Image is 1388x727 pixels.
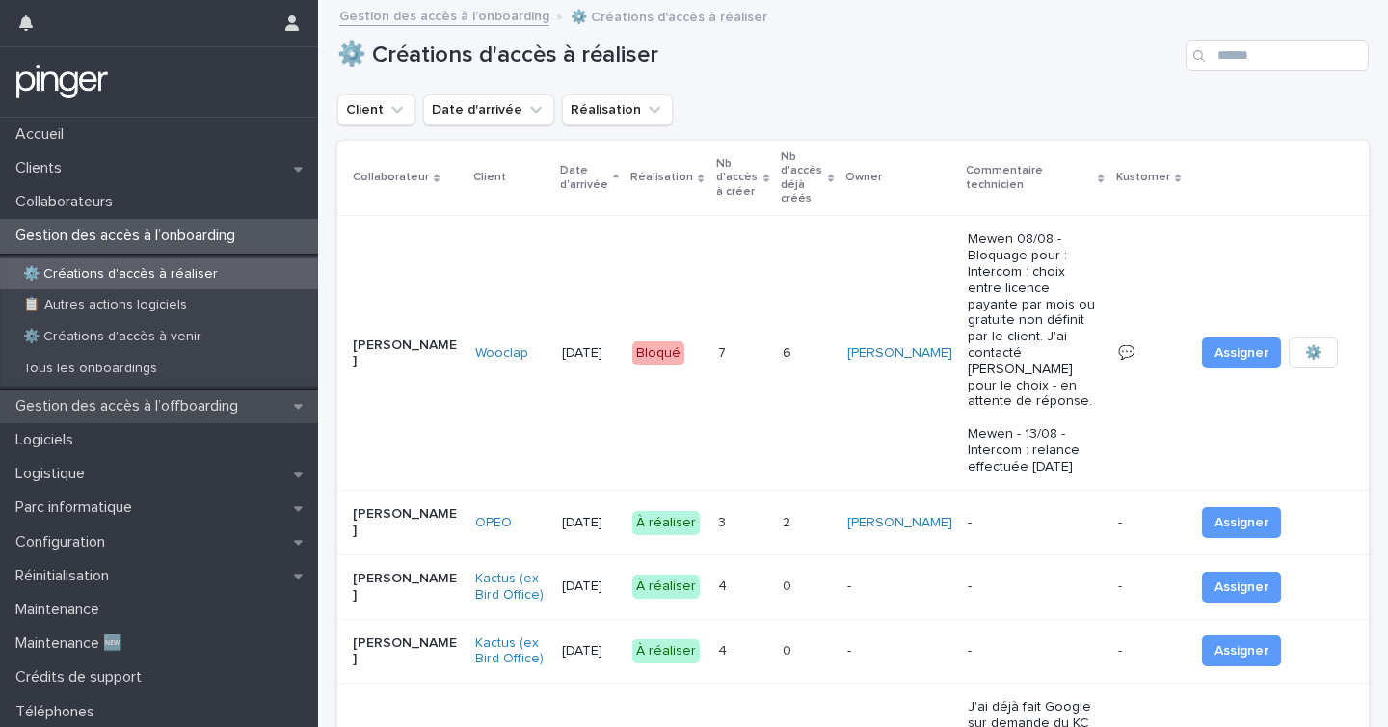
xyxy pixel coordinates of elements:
p: [PERSON_NAME] [353,635,460,668]
p: [PERSON_NAME] [353,506,460,539]
p: Tous les onboardings [8,361,173,377]
p: - [1118,575,1126,595]
p: Accueil [8,125,79,144]
p: 3 [718,511,730,531]
span: Assigner [1214,578,1268,597]
button: ⚙️ [1289,337,1338,368]
p: Collaborateurs [8,193,128,211]
button: Client [337,94,415,125]
p: Gestion des accès à l’onboarding [8,227,251,245]
p: Gestion des accès à l’offboarding [8,397,254,416]
p: [PERSON_NAME] [353,337,460,370]
span: Assigner [1214,513,1268,532]
span: Assigner [1214,641,1268,660]
p: ⚙️ Créations d'accès à venir [8,329,217,345]
p: [PERSON_NAME] [353,571,460,604]
p: 6 [783,341,795,362]
p: - [968,579,1102,595]
button: Réalisation [562,94,673,125]
p: Collaborateur [353,167,429,188]
tr: [PERSON_NAME]Kactus (ex Bird Office) [DATE]À réaliser44 00 ---- Assigner [337,554,1369,619]
p: - [847,579,952,595]
p: Nb d'accès déjà créés [781,147,823,210]
p: ⚙️ Créations d'accès à réaliser [8,266,233,283]
p: Kustomer [1116,167,1170,188]
a: Kactus (ex Bird Office) [475,571,547,604]
p: [DATE] [562,579,618,595]
p: 7 [718,341,730,362]
p: Réalisation [630,167,693,188]
p: 2 [783,511,794,531]
p: Commentaire technicien [966,160,1093,196]
p: Clients [8,159,77,177]
div: Bloqué [632,341,684,365]
p: Parc informatique [8,498,147,517]
div: À réaliser [632,639,700,663]
a: 💬 [1118,346,1134,360]
p: Nb d'accès à créer [716,153,759,202]
button: Assigner [1202,337,1281,368]
p: Mewen 08/08 - Bloquage pour : Intercom : choix entre licence payante par mois ou gratuite non déf... [968,231,1102,474]
p: - [847,643,952,660]
p: 📋 Autres actions logiciels [8,297,202,313]
button: Assigner [1202,635,1281,666]
p: Logiciels [8,431,89,449]
p: 4 [718,575,731,595]
input: Search [1186,40,1369,71]
tr: [PERSON_NAME]OPEO [DATE]À réaliser33 22 [PERSON_NAME] --- Assigner [337,491,1369,555]
button: Assigner [1202,572,1281,603]
p: 4 [718,639,731,660]
h1: ⚙️ Créations d'accès à réaliser [337,41,1178,69]
p: - [968,515,1102,531]
p: - [1118,511,1126,531]
p: ⚙️ Créations d'accès à réaliser [571,5,767,26]
p: Date d'arrivée [560,160,608,196]
p: [DATE] [562,345,618,362]
p: Maintenance [8,601,115,619]
p: Téléphones [8,703,110,721]
a: [PERSON_NAME] [847,345,952,362]
p: Configuration [8,533,120,552]
a: OPEO [475,515,512,531]
tr: [PERSON_NAME]Wooclap [DATE]Bloqué77 66 [PERSON_NAME] Mewen 08/08 - Bloquage pour : Intercom : cho... [337,216,1369,491]
a: [PERSON_NAME] [847,515,952,531]
p: Client [473,167,506,188]
p: - [1118,639,1126,660]
a: Wooclap [475,345,528,362]
p: - [968,643,1102,660]
span: Assigner [1214,343,1268,363]
div: À réaliser [632,511,700,535]
p: Logistique [8,465,100,483]
tr: [PERSON_NAME]Kactus (ex Bird Office) [DATE]À réaliser44 00 ---- Assigner [337,619,1369,684]
button: Assigner [1202,507,1281,538]
a: Gestion des accès à l’onboarding [339,4,549,26]
p: Owner [845,167,882,188]
img: mTgBEunGTSyRkCgitkcU [15,63,109,101]
span: ⚙️ [1305,343,1321,363]
p: Réinitialisation [8,567,124,585]
p: [DATE] [562,643,618,660]
p: 0 [783,639,795,660]
a: Kactus (ex Bird Office) [475,635,547,668]
div: À réaliser [632,575,700,599]
p: 0 [783,575,795,595]
p: Crédits de support [8,668,157,687]
p: [DATE] [562,515,618,531]
p: Maintenance 🆕 [8,634,138,653]
button: Date d'arrivée [423,94,554,125]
